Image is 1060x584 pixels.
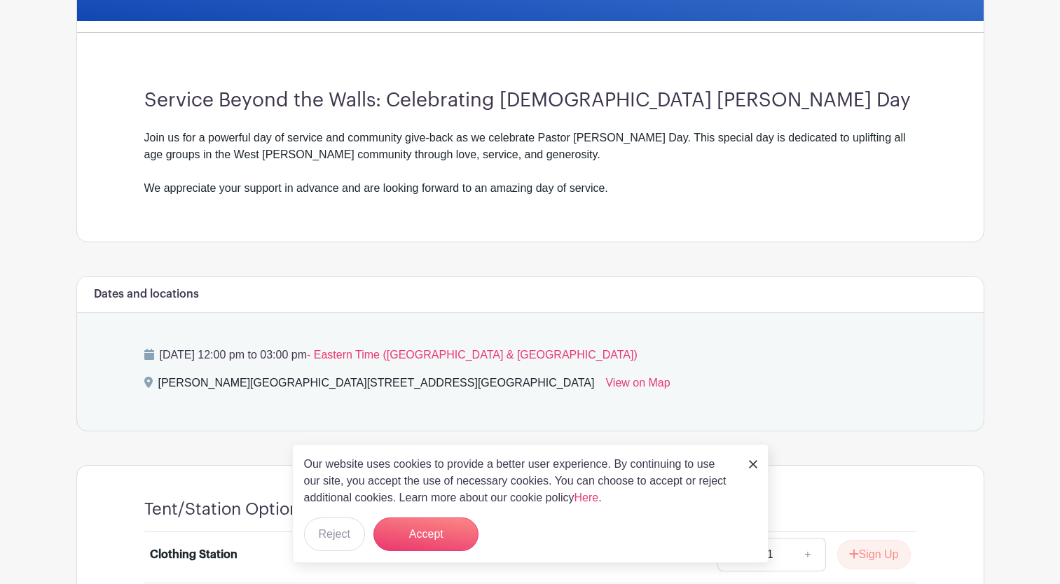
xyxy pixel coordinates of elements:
div: [PERSON_NAME][GEOGRAPHIC_DATA][STREET_ADDRESS][GEOGRAPHIC_DATA] [158,375,595,397]
button: Accept [373,517,479,551]
img: close_button-5f87c8562297e5c2d7936805f587ecaba9071eb48480494691a3f1689db116b3.svg [749,460,757,468]
a: View on Map [605,375,670,397]
p: [DATE] 12:00 pm to 03:00 pm [144,347,916,363]
a: + [790,538,825,571]
button: Reject [304,517,365,551]
div: Join us for a powerful day of service and community give-back as we celebrate Pastor [PERSON_NAME... [144,130,916,197]
h3: Service Beyond the Walls: Celebrating [DEMOGRAPHIC_DATA] [PERSON_NAME] Day [144,89,916,113]
p: Our website uses cookies to provide a better user experience. By continuing to use our site, you ... [304,456,734,506]
h4: Tent/Station Options [144,499,308,520]
button: Sign Up [837,540,911,569]
div: Clothing Station [150,546,238,563]
h6: Dates and locations [94,288,199,301]
span: - Eastern Time ([GEOGRAPHIC_DATA] & [GEOGRAPHIC_DATA]) [307,349,638,361]
a: Here [574,492,599,503]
